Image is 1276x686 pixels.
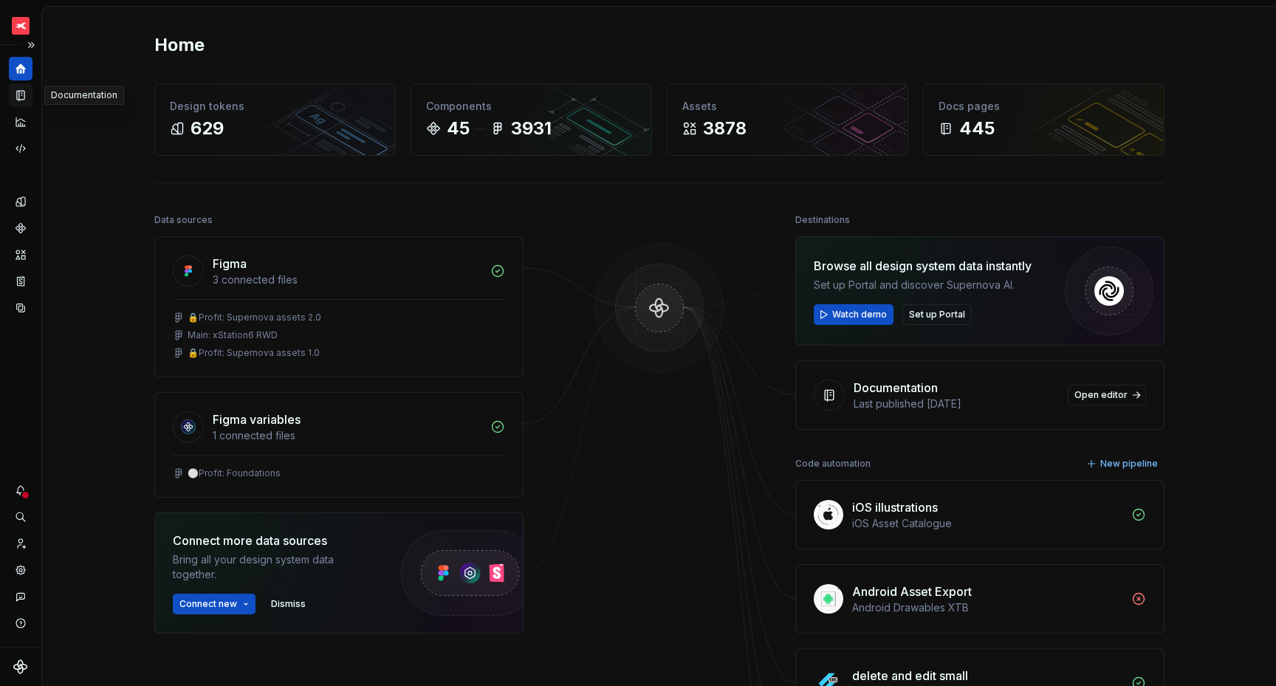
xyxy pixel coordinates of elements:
[9,270,32,293] a: Storybook stories
[213,272,481,287] div: 3 connected files
[1100,458,1158,470] span: New pipeline
[1074,389,1128,401] span: Open editor
[1068,385,1146,405] a: Open editor
[9,479,32,502] button: Notifications
[909,309,965,320] span: Set up Portal
[173,594,255,614] button: Connect new
[188,467,281,479] div: ⚪️Profit: Foundations
[271,598,306,610] span: Dismiss
[173,532,372,549] div: Connect more data sources
[939,99,1149,114] div: Docs pages
[9,190,32,213] a: Design tokens
[511,117,552,140] div: 3931
[188,312,321,323] div: 🔒Profit: Supernova assets 2.0
[832,309,887,320] span: Watch demo
[21,35,41,55] button: Expand sidebar
[213,411,301,428] div: Figma variables
[173,552,372,582] div: Bring all your design system data together.
[9,137,32,160] a: Code automation
[191,117,224,140] div: 629
[179,598,237,610] span: Connect new
[13,659,28,674] svg: Supernova Logo
[154,83,396,156] a: Design tokens629
[213,255,247,272] div: Figma
[902,304,972,325] button: Set up Portal
[852,498,938,516] div: iOS illustrations
[852,600,1122,615] div: Android Drawables XTB
[12,17,30,35] img: 69bde2f7-25a0-4577-ad58-aa8b0b39a544.png
[667,83,908,156] a: Assets3878
[703,117,747,140] div: 3878
[154,392,524,498] a: Figma variables1 connected files⚪️Profit: Foundations
[923,83,1164,156] a: Docs pages445
[9,83,32,107] a: Documentation
[9,532,32,555] a: Invite team
[9,110,32,134] a: Analytics
[1082,453,1164,474] button: New pipeline
[154,236,524,377] a: Figma3 connected files🔒Profit: Supernova assets 2.0Main: xStation6 RWD🔒Profit: Supernova assets 1.0
[682,99,893,114] div: Assets
[154,33,205,57] h2: Home
[154,210,213,230] div: Data sources
[852,583,972,600] div: Android Asset Export
[447,117,470,140] div: 45
[170,99,380,114] div: Design tokens
[795,210,850,230] div: Destinations
[188,347,320,359] div: 🔒Profit: Supernova assets 1.0
[814,304,893,325] button: Watch demo
[852,516,1122,531] div: iOS Asset Catalogue
[9,243,32,267] a: Assets
[814,257,1032,275] div: Browse all design system data instantly
[44,86,124,105] div: Documentation
[213,428,481,443] div: 1 connected files
[9,296,32,320] a: Data sources
[795,453,871,474] div: Code automation
[264,594,312,614] button: Dismiss
[852,667,968,685] div: delete and edit small
[188,329,278,341] div: Main: xStation6 RWD
[411,83,652,156] a: Components453931
[426,99,637,114] div: Components
[854,397,1059,411] div: Last published [DATE]
[9,585,32,608] button: Contact support
[9,505,32,529] button: Search ⌘K
[814,278,1032,292] div: Set up Portal and discover Supernova AI.
[9,558,32,582] a: Settings
[854,379,938,397] div: Documentation
[9,57,32,80] a: Home
[959,117,995,140] div: 445
[9,216,32,240] a: Components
